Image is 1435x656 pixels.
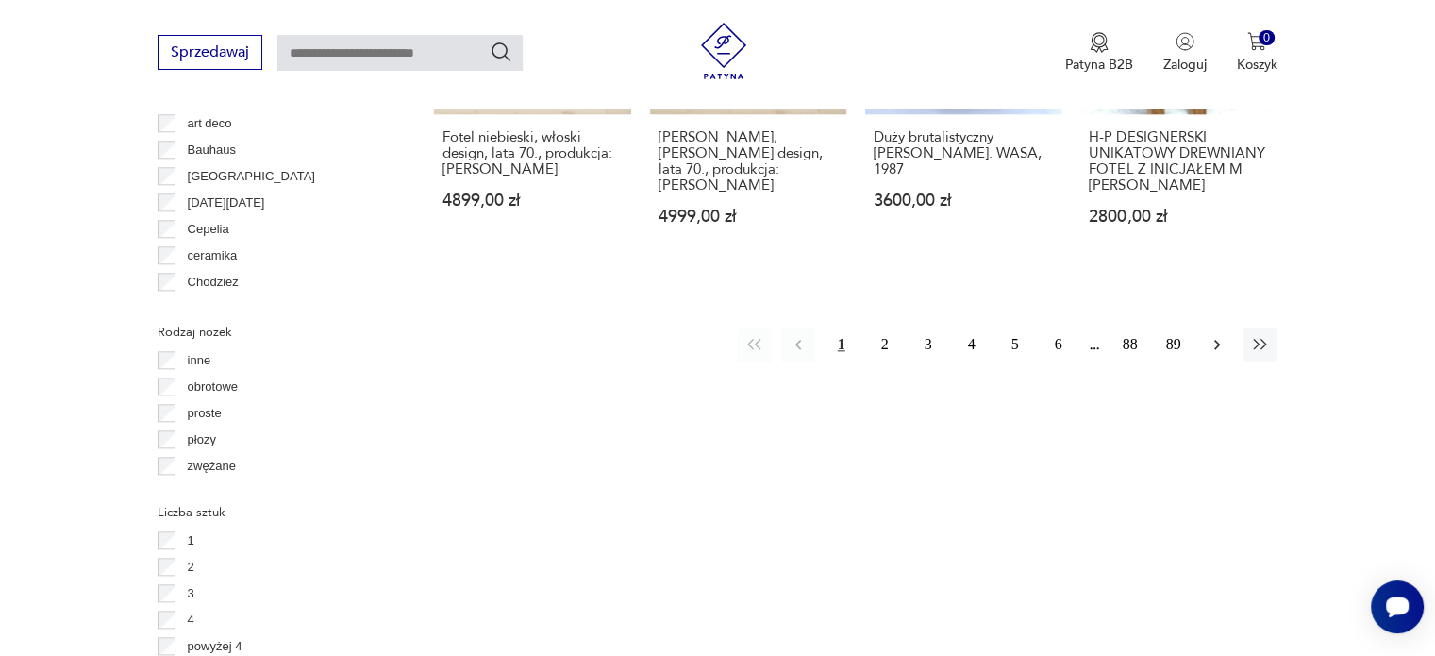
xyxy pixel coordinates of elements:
button: Szukaj [490,41,512,63]
p: 1 [188,530,194,551]
a: Ikona medaluPatyna B2B [1065,32,1133,74]
h3: H-P DESIGNERSKI UNIKATOWY DREWNIANY FOTEL Z INICJAŁEM M [PERSON_NAME] [1089,129,1268,193]
button: 3 [911,328,945,362]
p: Chodzież [188,272,239,293]
iframe: Smartsupp widget button [1371,580,1424,633]
button: 2 [868,328,902,362]
button: 89 [1157,328,1191,362]
button: Sprzedawaj [158,35,262,70]
p: Patyna B2B [1065,56,1133,74]
p: proste [188,403,222,424]
h3: Duży brutalistyczny [PERSON_NAME]. WASA, 1987 [874,129,1053,177]
button: 5 [998,328,1032,362]
a: Sprzedawaj [158,47,262,60]
p: art deco [188,113,232,134]
p: Zaloguj [1163,56,1207,74]
p: 3 [188,583,194,604]
p: inne [188,350,211,371]
p: Koszyk [1237,56,1277,74]
p: 2800,00 zł [1089,209,1268,225]
p: obrotowe [188,377,238,397]
button: 1 [825,328,859,362]
p: 4999,00 zł [659,209,838,225]
p: 2 [188,557,194,578]
p: Cepelia [188,219,229,240]
h3: [PERSON_NAME], [PERSON_NAME] design, lata 70., produkcja: [PERSON_NAME] [659,129,838,193]
button: Patyna B2B [1065,32,1133,74]
div: 0 [1259,30,1275,46]
p: 4899,00 zł [442,193,622,209]
p: Rodzaj nóżek [158,322,389,343]
p: Ćmielów [188,298,235,319]
img: Ikona koszyka [1247,32,1266,51]
img: Ikona medalu [1090,32,1109,53]
button: 88 [1113,328,1147,362]
img: Patyna - sklep z meblami i dekoracjami vintage [695,23,752,79]
p: [GEOGRAPHIC_DATA] [188,166,315,187]
h3: Fotel niebieski, włoski design, lata 70., produkcja: [PERSON_NAME] [442,129,622,177]
p: płozy [188,429,216,450]
img: Ikonka użytkownika [1176,32,1194,51]
p: ceramika [188,245,238,266]
button: 4 [955,328,989,362]
p: [DATE][DATE] [188,193,265,213]
button: 0Koszyk [1237,32,1277,74]
p: 3600,00 zł [874,193,1053,209]
p: Bauhaus [188,140,236,160]
button: 6 [1042,328,1076,362]
p: 4 [188,610,194,631]
p: Liczba sztuk [158,502,389,523]
p: zwężane [188,456,236,477]
button: Zaloguj [1163,32,1207,74]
